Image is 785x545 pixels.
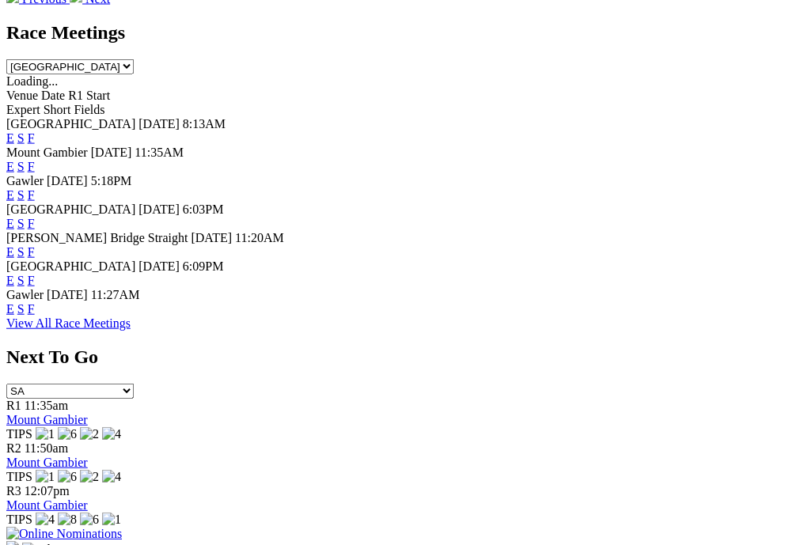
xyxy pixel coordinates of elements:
[6,274,14,287] a: E
[91,146,132,159] span: [DATE]
[6,527,122,541] img: Online Nominations
[183,117,226,131] span: 8:13AM
[25,441,68,455] span: 11:50am
[6,470,32,483] span: TIPS
[183,202,224,216] span: 6:03PM
[36,427,55,441] img: 1
[28,131,35,145] a: F
[28,274,35,287] a: F
[17,274,25,287] a: S
[91,174,132,187] span: 5:18PM
[6,513,32,526] span: TIPS
[17,302,25,316] a: S
[6,89,38,102] span: Venue
[28,302,35,316] a: F
[47,174,88,187] span: [DATE]
[102,470,121,484] img: 4
[6,413,88,426] a: Mount Gambier
[6,498,88,512] a: Mount Gambier
[25,484,70,498] span: 12:07pm
[17,131,25,145] a: S
[74,103,104,116] span: Fields
[6,427,32,441] span: TIPS
[138,202,180,216] span: [DATE]
[68,89,110,102] span: R1 Start
[36,470,55,484] img: 1
[6,188,14,202] a: E
[6,245,14,259] a: E
[80,427,99,441] img: 2
[6,160,14,173] a: E
[138,259,180,273] span: [DATE]
[183,259,224,273] span: 6:09PM
[58,513,77,527] img: 8
[102,513,121,527] img: 1
[17,217,25,230] a: S
[80,470,99,484] img: 2
[6,22,779,44] h2: Race Meetings
[102,427,121,441] img: 4
[6,103,40,116] span: Expert
[17,245,25,259] a: S
[6,484,21,498] span: R3
[6,231,188,244] span: [PERSON_NAME] Bridge Straight
[6,217,14,230] a: E
[41,89,65,102] span: Date
[91,288,140,301] span: 11:27AM
[138,117,180,131] span: [DATE]
[47,288,88,301] span: [DATE]
[6,346,779,368] h2: Next To Go
[6,441,21,455] span: R2
[6,174,44,187] span: Gawler
[6,146,88,159] span: Mount Gambier
[58,427,77,441] img: 6
[6,316,131,330] a: View All Race Meetings
[6,202,135,216] span: [GEOGRAPHIC_DATA]
[28,217,35,230] a: F
[135,146,184,159] span: 11:35AM
[44,103,71,116] span: Short
[17,188,25,202] a: S
[6,259,135,273] span: [GEOGRAPHIC_DATA]
[58,470,77,484] img: 6
[191,231,232,244] span: [DATE]
[6,131,14,145] a: E
[6,74,58,88] span: Loading...
[36,513,55,527] img: 4
[28,188,35,202] a: F
[80,513,99,527] img: 6
[6,302,14,316] a: E
[6,117,135,131] span: [GEOGRAPHIC_DATA]
[28,160,35,173] a: F
[17,160,25,173] a: S
[25,399,68,412] span: 11:35am
[6,288,44,301] span: Gawler
[28,245,35,259] a: F
[6,399,21,412] span: R1
[6,456,88,469] a: Mount Gambier
[235,231,284,244] span: 11:20AM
